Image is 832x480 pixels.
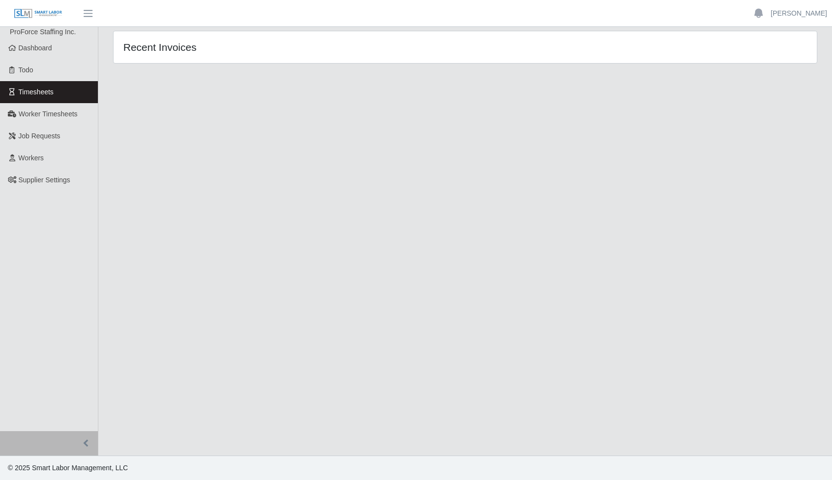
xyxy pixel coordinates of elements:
h4: Recent Invoices [123,41,400,53]
span: Dashboard [19,44,52,52]
span: ProForce Staffing Inc. [10,28,76,36]
span: Timesheets [19,88,54,96]
span: Workers [19,154,44,162]
span: Supplier Settings [19,176,70,184]
a: [PERSON_NAME] [771,8,827,19]
span: Job Requests [19,132,61,140]
span: © 2025 Smart Labor Management, LLC [8,464,128,472]
span: Worker Timesheets [19,110,77,118]
img: SLM Logo [14,8,63,19]
span: Todo [19,66,33,74]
